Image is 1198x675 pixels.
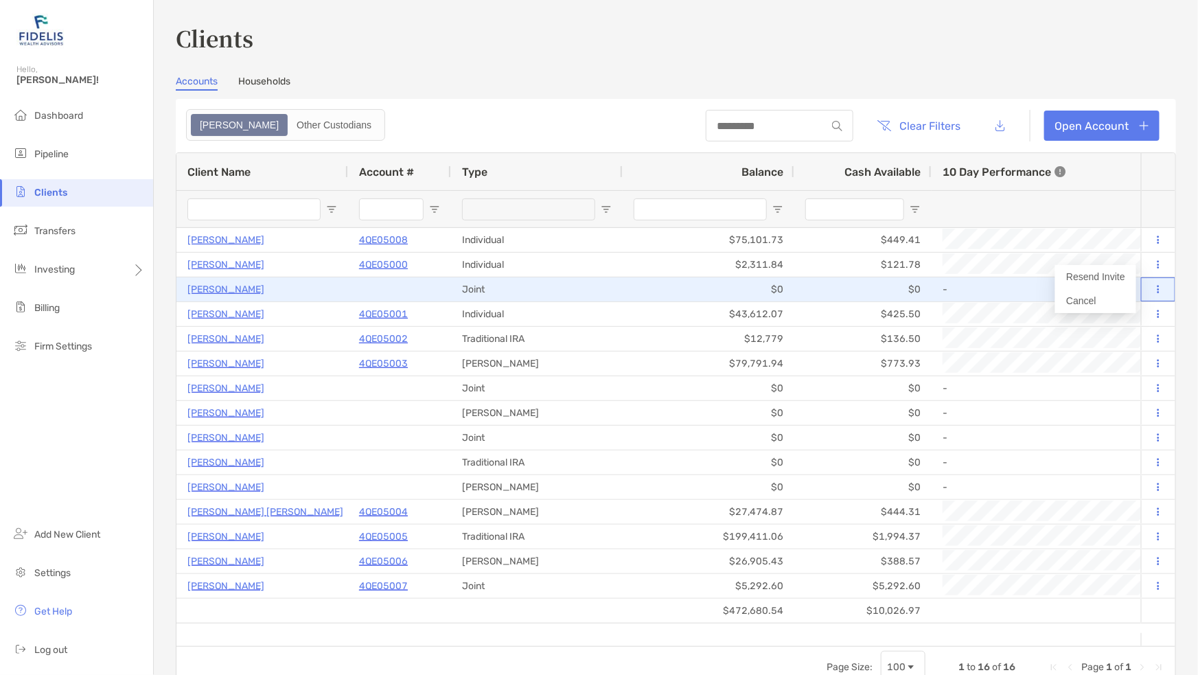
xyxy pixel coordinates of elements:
[187,404,264,422] a: [PERSON_NAME]
[958,661,965,673] span: 1
[326,204,337,215] button: Open Filter Menu
[187,306,264,323] a: [PERSON_NAME]
[12,641,29,657] img: logout icon
[359,577,408,595] a: 4QE05007
[187,165,251,179] span: Client Name
[34,110,83,122] span: Dashboard
[623,549,794,573] div: $26,905.43
[451,549,623,573] div: [PERSON_NAME]
[794,352,932,376] div: $773.93
[187,380,264,397] a: [PERSON_NAME]
[187,256,264,273] a: [PERSON_NAME]
[12,222,29,238] img: transfers icon
[359,503,408,520] a: 4QE05004
[623,352,794,376] div: $79,791.94
[451,426,623,450] div: Joint
[623,450,794,474] div: $0
[12,183,29,200] img: clients icon
[34,264,75,275] span: Investing
[34,341,92,352] span: Firm Settings
[16,74,145,86] span: [PERSON_NAME]!
[12,602,29,619] img: get-help icon
[623,574,794,598] div: $5,292.60
[451,475,623,499] div: [PERSON_NAME]
[187,231,264,249] p: [PERSON_NAME]
[451,228,623,252] div: Individual
[187,355,264,372] a: [PERSON_NAME]
[187,503,343,520] a: [PERSON_NAME] [PERSON_NAME]
[187,281,264,298] p: [PERSON_NAME]
[451,352,623,376] div: [PERSON_NAME]
[832,121,842,131] img: input icon
[1065,662,1076,673] div: Previous Page
[187,429,264,446] a: [PERSON_NAME]
[634,198,767,220] input: Balance Filter Input
[451,327,623,351] div: Traditional IRA
[1125,661,1131,673] span: 1
[429,204,440,215] button: Open Filter Menu
[359,165,414,179] span: Account #
[794,253,932,277] div: $121.78
[187,479,264,496] a: [PERSON_NAME]
[12,564,29,580] img: settings icon
[462,165,487,179] span: Type
[623,475,794,499] div: $0
[967,661,976,673] span: to
[1137,662,1148,673] div: Next Page
[359,553,408,570] a: 4QE05006
[12,299,29,315] img: billing icon
[451,376,623,400] div: Joint
[34,187,67,198] span: Clients
[187,330,264,347] a: [PERSON_NAME]
[451,253,623,277] div: Individual
[1048,662,1059,673] div: First Page
[359,355,408,372] a: 4QE05003
[359,528,408,545] a: 4QE05005
[187,198,321,220] input: Client Name Filter Input
[359,330,408,347] a: 4QE05002
[910,204,921,215] button: Open Filter Menu
[623,376,794,400] div: $0
[623,277,794,301] div: $0
[794,426,932,450] div: $0
[34,567,71,579] span: Settings
[887,661,906,673] div: 100
[623,253,794,277] div: $2,311.84
[623,302,794,326] div: $43,612.07
[12,260,29,277] img: investing icon
[943,476,1195,499] div: -
[192,115,286,135] div: Zoe
[359,306,408,323] a: 4QE05001
[359,256,408,273] a: 4QE05000
[451,525,623,549] div: Traditional IRA
[187,454,264,471] a: [PERSON_NAME]
[176,22,1176,54] h3: Clients
[359,231,408,249] p: 4QE05008
[1055,265,1136,289] button: Resend Invite
[1055,289,1136,313] button: Cancel
[623,599,794,623] div: $472,680.54
[12,525,29,542] img: add_new_client icon
[1044,111,1160,141] a: Open Account
[794,450,932,474] div: $0
[187,528,264,545] p: [PERSON_NAME]
[12,106,29,123] img: dashboard icon
[943,451,1195,474] div: -
[187,577,264,595] a: [PERSON_NAME]
[187,553,264,570] a: [PERSON_NAME]
[359,198,424,220] input: Account # Filter Input
[794,475,932,499] div: $0
[16,5,66,55] img: Zoe Logo
[794,302,932,326] div: $425.50
[794,574,932,598] div: $5,292.60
